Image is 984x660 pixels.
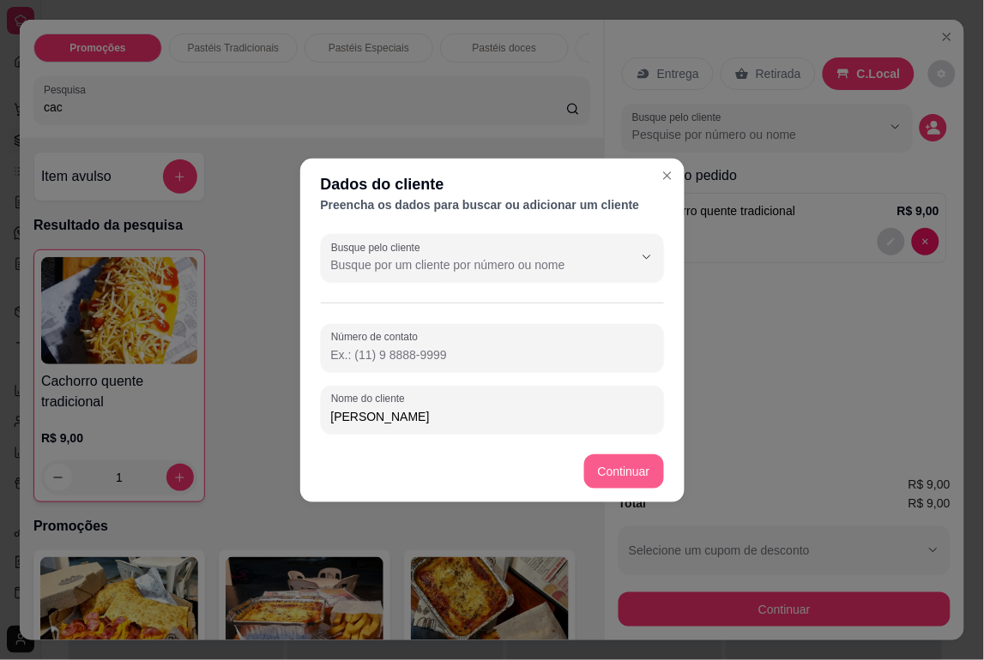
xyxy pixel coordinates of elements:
button: Show suggestions [633,243,661,271]
input: Número de contato [331,346,654,363]
label: Nome do cliente [331,392,411,406]
button: Close [654,162,681,189]
div: Preencha os dados para buscar ou adicionar um cliente [321,196,664,213]
input: Busque pelo cliente [331,256,606,273]
div: Dados do cliente [321,172,664,196]
label: Busque pelo cliente [331,240,426,255]
button: Continuar [584,454,664,489]
input: Nome do cliente [331,408,654,425]
label: Número de contato [331,330,424,345]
